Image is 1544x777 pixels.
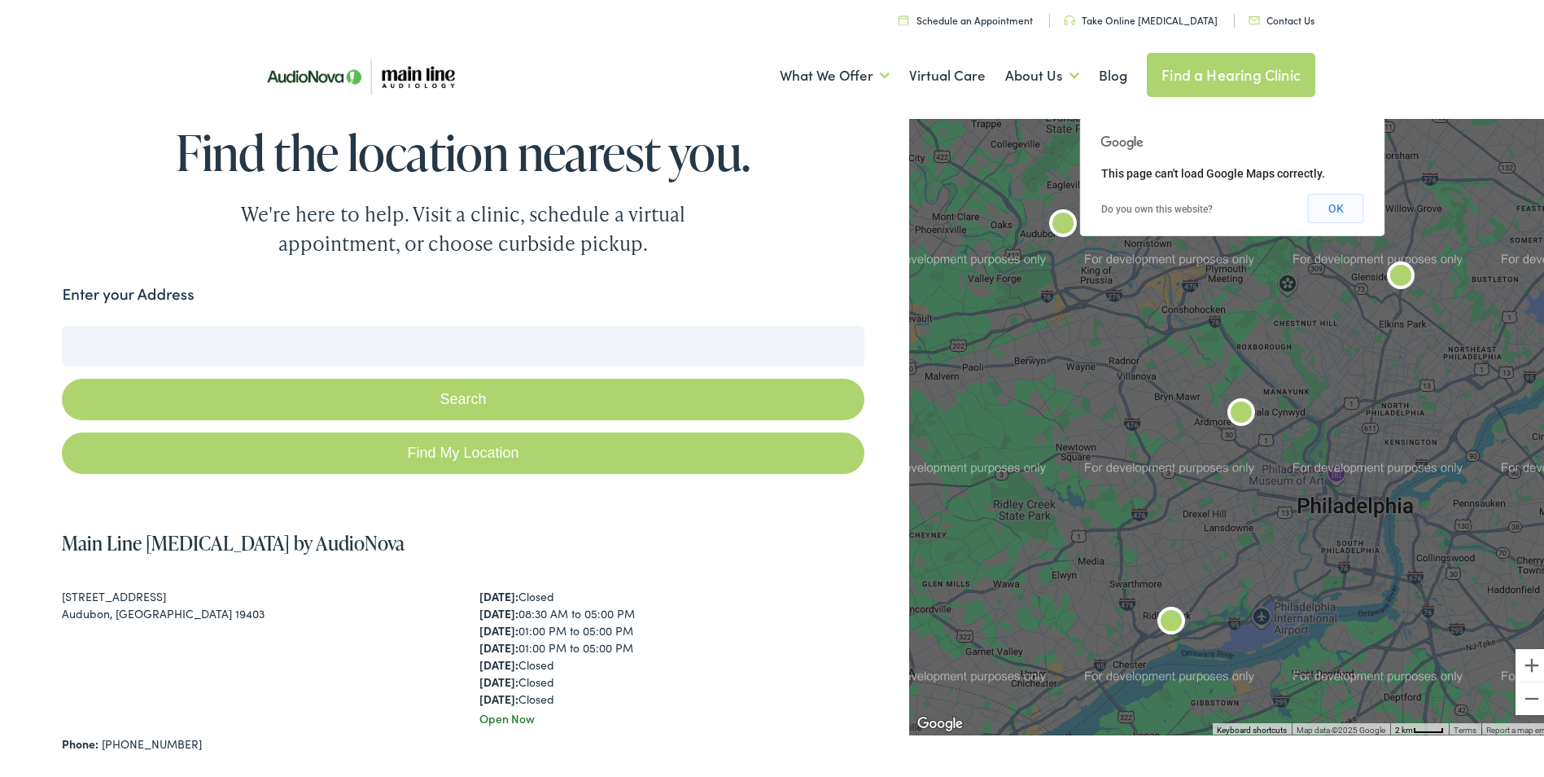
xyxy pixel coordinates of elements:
[1043,203,1083,242] div: Main Line Audiology by AudioNova
[1064,12,1075,22] img: utility icon
[479,707,864,724] div: Open Now
[1454,722,1476,731] a: Terms (opens in new tab)
[1101,200,1213,212] a: Do you own this website?
[909,42,986,103] a: Virtual Care
[780,42,890,103] a: What We Offer
[62,732,98,748] strong: Phone:
[1249,13,1260,21] img: utility icon
[1395,722,1413,731] span: 2 km
[62,429,864,471] a: Find My Location
[62,279,194,303] label: Enter your Address
[1101,164,1325,177] span: This page can't load Google Maps correctly.
[62,323,864,363] input: Enter your address or zip code
[1147,50,1315,94] a: Find a Hearing Clinic
[1217,722,1287,733] button: Keyboard shortcuts
[479,619,518,635] strong: [DATE]:
[913,710,967,731] img: Google
[1099,42,1127,103] a: Blog
[62,602,447,619] div: Audubon, [GEOGRAPHIC_DATA] 19403
[1064,10,1218,24] a: Take Online [MEDICAL_DATA]
[913,710,967,731] a: Open this area in Google Maps (opens a new window)
[479,585,518,601] strong: [DATE]:
[1152,600,1191,639] div: Main Line Audiology by AudioNova
[1308,191,1364,220] button: OK
[479,636,518,652] strong: [DATE]:
[1381,255,1420,294] div: AudioNova
[1249,10,1314,24] a: Contact Us
[1390,720,1449,731] button: Map Scale: 2 km per 34 pixels
[479,585,864,705] div: Closed 08:30 AM to 05:00 PM 01:00 PM to 05:00 PM 01:00 PM to 05:00 PM Closed Closed Closed
[62,375,864,417] button: Search
[899,10,1033,24] a: Schedule an Appointment
[1222,392,1261,431] div: Main Line Audiology by AudioNova
[479,687,518,704] strong: [DATE]:
[203,196,724,255] div: We're here to help. Visit a clinic, schedule a virtual appointment, or choose curbside pickup.
[1297,722,1385,731] span: Map data ©2025 Google
[62,585,447,602] div: [STREET_ADDRESS]
[479,602,518,618] strong: [DATE]:
[899,11,908,22] img: utility icon
[1005,42,1079,103] a: About Us
[62,526,405,553] a: Main Line [MEDICAL_DATA] by AudioNova
[479,670,518,687] strong: [DATE]:
[479,653,518,669] strong: [DATE]:
[62,122,864,176] h1: Find the location nearest you.
[102,732,202,748] a: [PHONE_NUMBER]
